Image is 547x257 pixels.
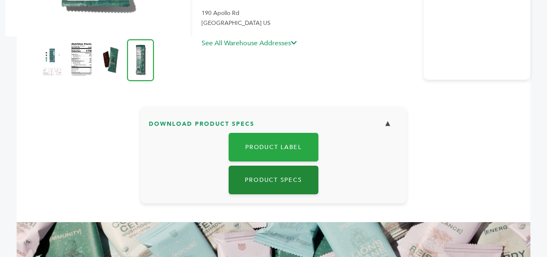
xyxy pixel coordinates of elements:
[229,166,318,194] a: Product Specs
[71,43,92,76] img: Balanced Tiger [Immunity] Chaga Chocolate Brownie Protein Bar 12 innerpacks per case 1.6 oz Nutri...
[127,39,154,81] img: Balanced Tiger [Immunity] Chaga Chocolate Brownie Protein Bar 12 innerpacks per case 1.6 oz
[202,8,415,28] p: 190 Apollo Rd [GEOGRAPHIC_DATA] US
[42,43,63,76] img: Balanced Tiger [Immunity] Chaga Chocolate Brownie Protein Bar 12 innerpacks per case 1.6 oz Produ...
[149,115,398,139] h3: Download Product Specs
[202,39,297,48] a: See All Warehouse Addresses
[377,115,398,133] button: ▼
[100,43,121,76] img: Balanced Tiger [Immunity] Chaga Chocolate Brownie Protein Bar 12 innerpacks per case 1.6 oz
[229,133,318,162] a: Product Label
